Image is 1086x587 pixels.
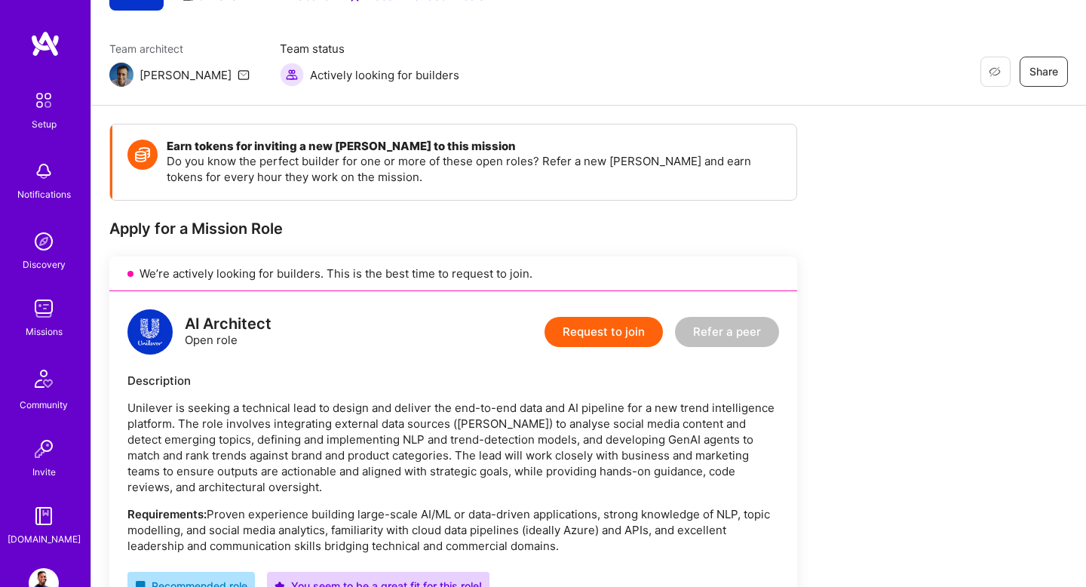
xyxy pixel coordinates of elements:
[17,186,71,202] div: Notifications
[280,41,459,57] span: Team status
[29,293,59,324] img: teamwork
[23,257,66,272] div: Discovery
[140,67,232,83] div: [PERSON_NAME]
[167,140,781,153] h4: Earn tokens for inviting a new [PERSON_NAME] to this mission
[29,226,59,257] img: discovery
[28,85,60,116] img: setup
[29,501,59,531] img: guide book
[26,324,63,340] div: Missions
[109,41,250,57] span: Team architect
[310,67,459,83] span: Actively looking for builders
[280,63,304,87] img: Actively looking for builders
[127,400,779,495] p: Unilever is seeking a technical lead to design and deliver the end-to-end data and AI pipeline fo...
[20,397,68,413] div: Community
[32,464,56,480] div: Invite
[29,434,59,464] img: Invite
[127,309,173,355] img: logo
[238,69,250,81] i: icon Mail
[127,373,779,389] div: Description
[675,317,779,347] button: Refer a peer
[167,153,781,185] p: Do you know the perfect builder for one or more of these open roles? Refer a new [PERSON_NAME] an...
[109,63,133,87] img: Team Architect
[109,257,797,291] div: We’re actively looking for builders. This is the best time to request to join.
[185,316,271,348] div: Open role
[545,317,663,347] button: Request to join
[989,66,1001,78] i: icon EyeClosed
[1029,64,1058,79] span: Share
[32,116,57,132] div: Setup
[185,316,271,332] div: AI Architect
[109,219,797,238] div: Apply for a Mission Role
[30,30,60,57] img: logo
[127,506,779,554] p: Proven experience building large-scale AI/ML or data-driven applications, strong knowledge of NLP...
[1020,57,1068,87] button: Share
[29,156,59,186] img: bell
[127,507,207,521] strong: Requirements:
[8,531,81,547] div: [DOMAIN_NAME]
[26,361,62,397] img: Community
[127,140,158,170] img: Token icon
